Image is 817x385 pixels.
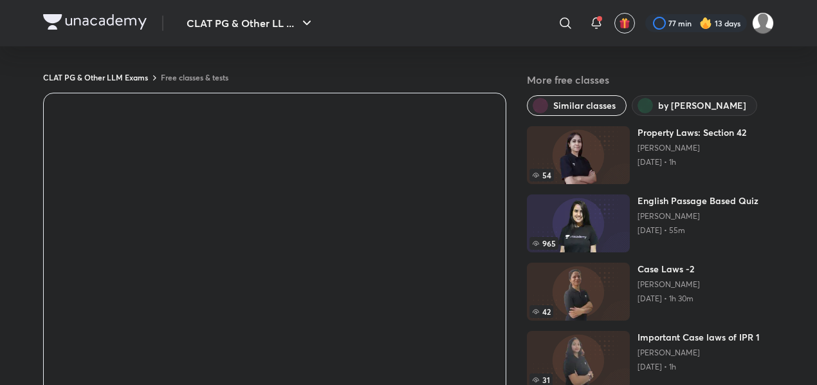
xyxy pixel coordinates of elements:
[614,13,635,33] button: avatar
[632,95,757,116] button: by Anuja Chaturvedi
[529,237,558,250] span: 965
[638,225,758,236] p: [DATE] • 55m
[638,294,700,304] p: [DATE] • 1h 30m
[638,263,700,276] h6: Case Laws -2
[527,72,774,88] h5: More free classes
[699,17,712,30] img: streak
[619,17,630,29] img: avatar
[638,143,746,153] a: [PERSON_NAME]
[638,194,758,207] h6: English Passage Based Quiz
[527,95,627,116] button: Similar classes
[529,169,554,182] span: 54
[638,211,758,221] a: [PERSON_NAME]
[179,10,322,36] button: CLAT PG & Other LL ...
[752,12,774,34] img: Adithyan
[658,99,746,112] span: by Anuja Chaturvedi
[43,14,147,33] a: Company Logo
[638,331,760,344] h6: Important Case laws of IPR 1
[43,14,147,30] img: Company Logo
[638,157,746,167] p: [DATE] • 1h
[638,279,700,290] a: [PERSON_NAME]
[553,99,616,112] span: Similar classes
[529,305,553,318] span: 42
[638,348,760,358] a: [PERSON_NAME]
[638,362,760,372] p: [DATE] • 1h
[638,126,746,139] h6: Property Laws: Section 42
[43,72,148,82] a: CLAT PG & Other LLM Exams
[161,72,228,82] a: Free classes & tests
